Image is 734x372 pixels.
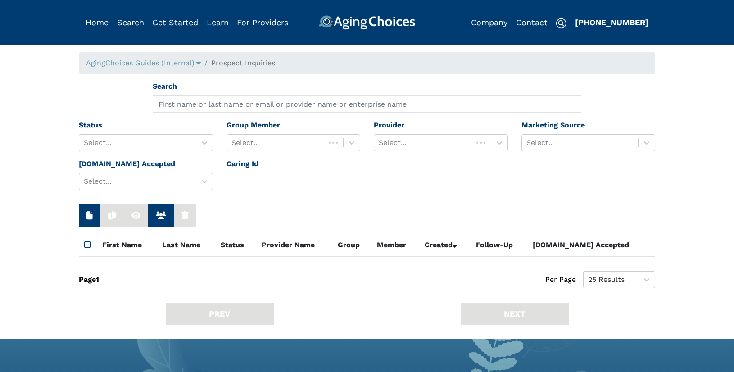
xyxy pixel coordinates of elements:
a: Home [86,18,109,27]
th: Follow-Up [471,234,527,257]
button: Delete [174,204,196,227]
th: Provider Name [256,234,332,257]
a: Contact [516,18,548,27]
button: Duplicate [100,204,124,227]
button: View Members [148,204,174,227]
th: Last Name [157,234,215,257]
button: View [124,204,148,227]
div: Popover trigger [117,15,144,30]
label: [DOMAIN_NAME] Accepted [79,159,175,169]
a: [PHONE_NUMBER] [575,18,648,27]
th: Group [332,234,372,257]
a: Company [471,18,507,27]
a: Search [117,18,144,27]
th: Created [419,234,471,257]
label: Marketing Source [521,120,585,131]
label: Caring Id [227,159,258,169]
span: Per Page [545,271,576,288]
input: First name or last name or email or provider name or enterprise name [153,95,582,113]
span: AgingChoices Guides (Internal) [86,59,195,67]
a: For Providers [237,18,288,27]
button: PREV [166,303,274,325]
a: Get Started [152,18,198,27]
th: [DOMAIN_NAME] Accepted [527,234,655,257]
a: AgingChoices Guides (Internal) [86,59,201,67]
label: Provider [374,120,404,131]
div: Popover trigger [86,58,201,68]
label: Group Member [227,120,280,131]
th: First Name [97,234,157,257]
a: Learn [207,18,229,27]
label: Status [79,120,102,131]
th: Status [215,234,256,257]
span: Prospect Inquiries [211,59,275,67]
button: NEXT [461,303,569,325]
img: search-icon.svg [556,18,566,29]
label: Search [153,81,177,92]
img: AgingChoices [319,15,415,30]
div: Page 1 [79,271,99,288]
nav: breadcrumb [79,52,655,74]
button: New [79,204,100,227]
th: Member [372,234,419,257]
